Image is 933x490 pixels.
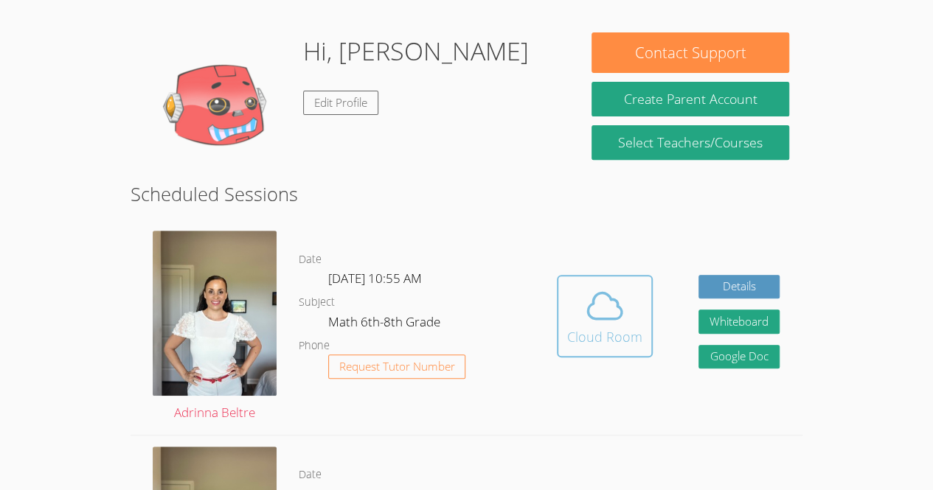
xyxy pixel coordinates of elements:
a: Google Doc [698,345,780,369]
button: Whiteboard [698,309,780,334]
dd: Math 6th-8th Grade [328,312,443,337]
a: Details [698,275,780,299]
a: Select Teachers/Courses [592,125,788,160]
span: Request Tutor Number [339,361,455,372]
h2: Scheduled Sessions [131,180,802,208]
button: Cloud Room [557,275,653,357]
span: [DATE] 10:55 AM [328,270,422,287]
img: default.png [144,32,291,180]
a: Edit Profile [303,91,378,115]
a: Adrinna Beltre [153,231,277,423]
h1: Hi, [PERSON_NAME] [303,32,529,70]
dt: Subject [299,293,335,312]
dt: Phone [299,337,330,355]
button: Contact Support [592,32,788,73]
button: Request Tutor Number [328,354,466,379]
dt: Date [299,466,322,484]
img: IMG_9685.jpeg [153,231,277,396]
div: Cloud Room [567,326,642,347]
button: Create Parent Account [592,82,788,116]
dt: Date [299,251,322,269]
